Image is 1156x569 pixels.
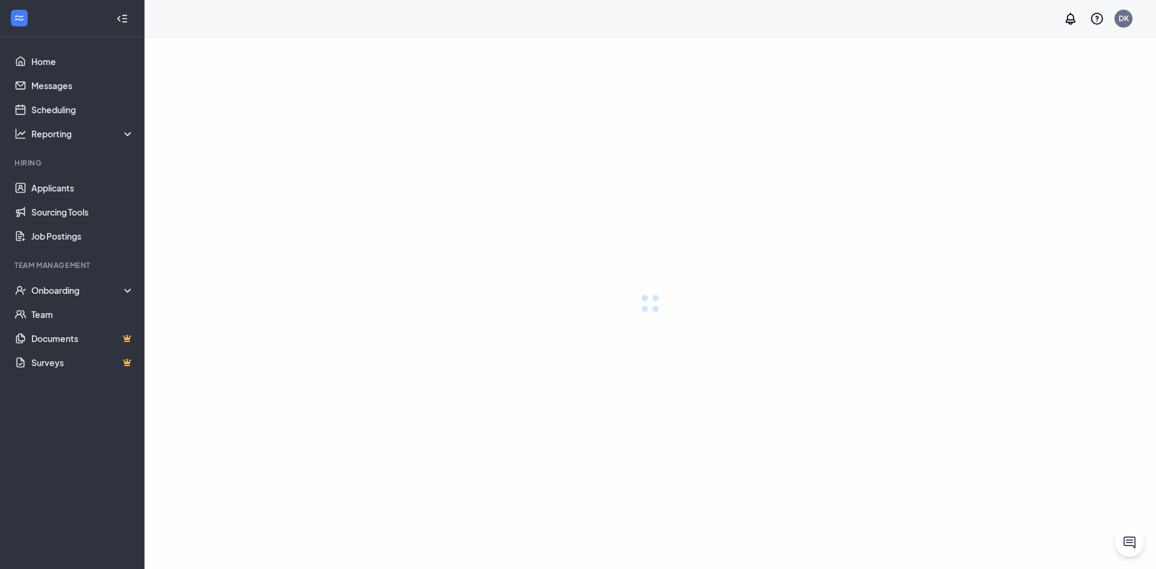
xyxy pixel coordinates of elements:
[13,12,25,24] svg: WorkstreamLogo
[31,176,134,200] a: Applicants
[14,128,26,140] svg: Analysis
[116,13,128,25] svg: Collapse
[31,73,134,98] a: Messages
[1122,535,1137,550] svg: ChatActive
[31,302,134,326] a: Team
[1115,528,1144,557] button: ChatActive
[31,350,134,375] a: SurveysCrown
[31,98,134,122] a: Scheduling
[1063,11,1078,26] svg: Notifications
[31,224,134,248] a: Job Postings
[31,326,134,350] a: DocumentsCrown
[31,128,135,140] div: Reporting
[1090,11,1104,26] svg: QuestionInfo
[1119,13,1129,23] div: DK
[31,49,134,73] a: Home
[14,284,26,296] svg: UserCheck
[14,158,132,168] div: Hiring
[14,260,132,270] div: Team Management
[31,284,135,296] div: Onboarding
[31,200,134,224] a: Sourcing Tools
